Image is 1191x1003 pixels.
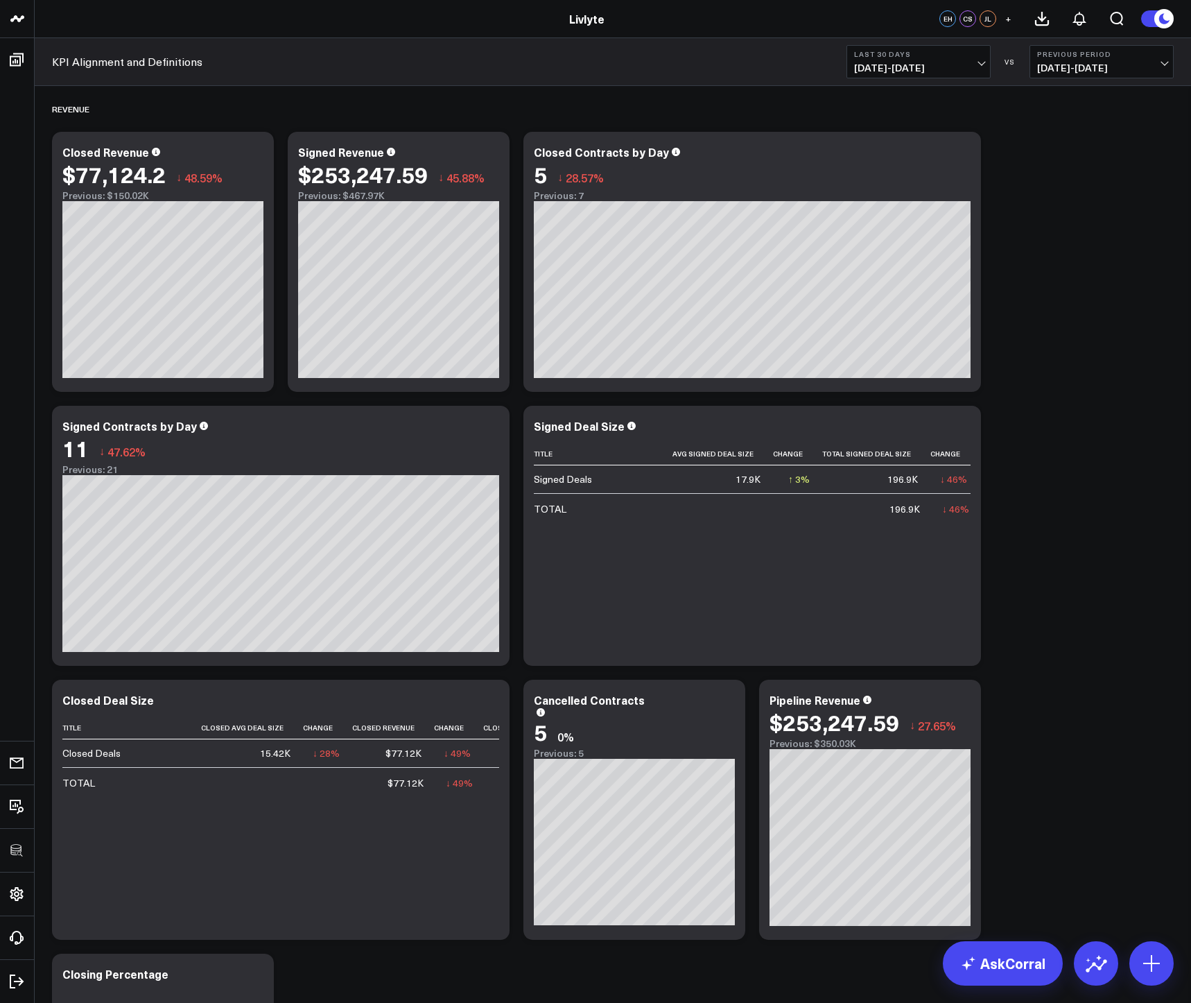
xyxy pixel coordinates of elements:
span: 48.59% [184,170,223,185]
div: $77.12K [385,746,421,760]
div: Cancelled Contracts [534,692,645,708]
a: AskCorral [943,941,1063,986]
div: 11 [62,436,89,461]
div: EH [939,10,956,27]
span: ↓ [176,169,182,187]
div: Previous: $350.03K [770,738,971,749]
b: Last 30 Days [854,50,983,58]
div: $77.12K [388,776,424,790]
span: [DATE] - [DATE] [854,62,983,74]
div: $77,124.2 [62,162,166,187]
div: ↓ 46% [942,502,969,516]
th: Change [930,443,980,465]
div: Signed Deal Size [534,418,625,434]
div: Signed Deals [534,472,592,486]
b: Previous Period [1037,50,1166,58]
div: 196.9K [889,502,920,516]
div: ↑ 3% [788,472,810,486]
span: + [1005,14,1011,24]
button: Last 30 Days[DATE]-[DATE] [846,45,991,78]
div: $253,247.59 [770,710,899,735]
div: Closing Percentage [62,966,168,981]
div: ↓ 49% [444,746,471,760]
div: ↓ 49% [446,776,473,790]
th: Closed Revenue [352,717,434,739]
div: TOTAL [62,776,95,790]
div: TOTAL [534,502,566,516]
div: Pipeline Revenue [770,692,860,708]
div: JL [980,10,996,27]
div: Revenue [52,93,89,125]
span: ↓ [438,169,444,187]
span: ↓ [557,169,563,187]
div: ↓ 46% [940,472,967,486]
th: Title [534,443,672,465]
div: Signed Contracts by Day [62,418,197,434]
span: 45.88% [446,170,485,185]
div: 196.9K [887,472,918,486]
div: Closed Deals [62,746,121,760]
div: 17.9K [736,472,760,486]
span: ↓ [910,717,915,735]
div: Signed Revenue [298,144,384,160]
div: 5 [534,162,547,187]
div: VS [998,58,1023,66]
span: ↓ [99,443,105,461]
span: 47.62% [107,444,146,459]
div: Closed Deal Size [62,692,154,708]
th: Closed Deals [483,717,557,739]
th: Total Signed Deal Size [822,443,930,465]
a: Livlyte [569,11,605,26]
div: $253,247.59 [298,162,428,187]
span: [DATE] - [DATE] [1037,62,1166,74]
div: 15.42K [260,746,290,760]
div: Previous: 5 [534,748,735,759]
th: Title [62,717,201,739]
div: 5 [534,719,547,744]
div: Closed Revenue [62,144,149,160]
th: Change [303,717,352,739]
th: Closed Avg Deal Size [201,717,303,739]
th: Change [434,717,483,739]
div: Previous: 21 [62,464,499,475]
div: CS [959,10,976,27]
div: Previous: $467.97K [298,190,499,201]
div: Previous: $150.02K [62,190,263,201]
div: Closed Contracts by Day [534,144,669,160]
span: 27.65% [918,718,956,733]
span: 28.57% [566,170,604,185]
button: Previous Period[DATE]-[DATE] [1029,45,1174,78]
button: + [1000,10,1016,27]
div: 0% [557,729,574,744]
th: Change [773,443,822,465]
a: KPI Alignment and Definitions [52,54,202,69]
div: ↓ 28% [313,746,340,760]
div: Previous: 7 [534,190,971,201]
th: Avg Signed Deal Size [672,443,773,465]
